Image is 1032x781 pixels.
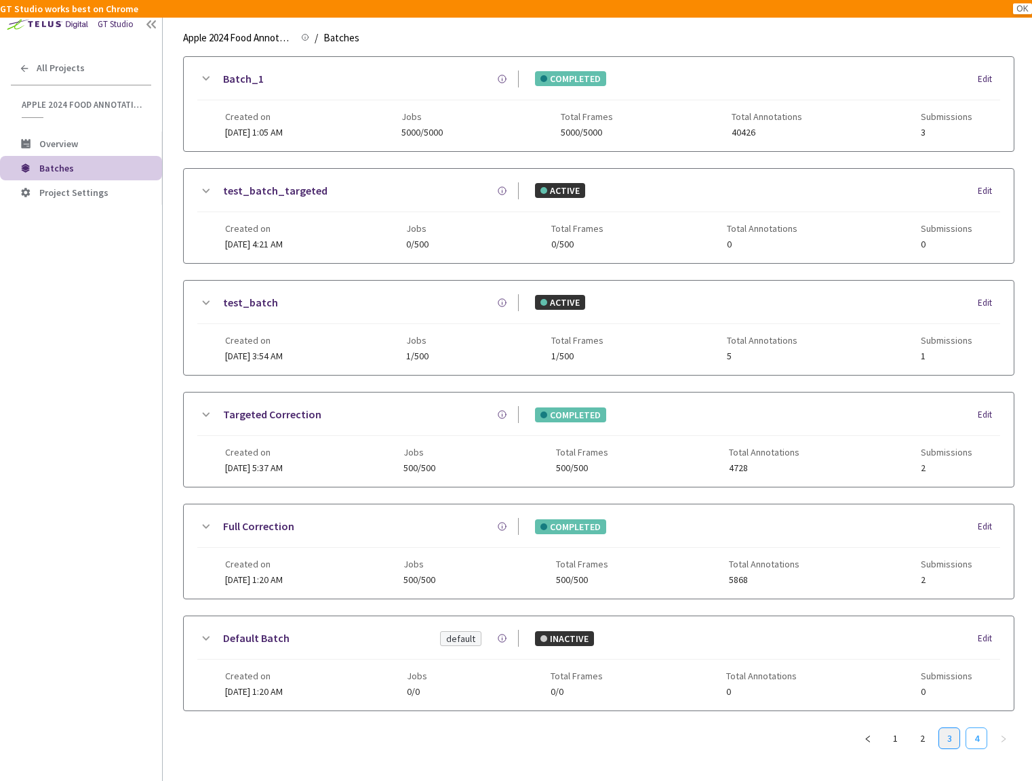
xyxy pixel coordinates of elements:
[921,687,972,697] span: 0
[225,462,283,474] span: [DATE] 5:37 AM
[921,670,972,681] span: Submissions
[225,574,283,586] span: [DATE] 1:20 AM
[884,727,906,749] li: 1
[921,335,972,346] span: Submissions
[732,127,802,138] span: 40426
[551,670,603,681] span: Total Frames
[939,728,959,748] a: 3
[407,687,427,697] span: 0/0
[225,223,283,234] span: Created on
[921,127,972,138] span: 3
[223,294,278,311] a: test_batch
[535,631,594,646] div: INACTIVE
[561,111,613,122] span: Total Frames
[729,559,799,569] span: Total Annotations
[223,71,264,87] a: Batch_1
[857,727,879,749] button: left
[921,239,972,249] span: 0
[225,238,283,250] span: [DATE] 4:21 AM
[315,30,318,46] li: /
[323,30,359,46] span: Batches
[556,559,608,569] span: Total Frames
[726,687,797,697] span: 0
[921,223,972,234] span: Submissions
[98,18,134,31] div: GT Studio
[535,295,585,310] div: ACTIVE
[39,186,108,199] span: Project Settings
[225,126,283,138] span: [DATE] 1:05 AM
[403,463,435,473] span: 500/500
[993,727,1014,749] li: Next Page
[556,575,608,585] span: 500/500
[225,111,283,122] span: Created on
[551,335,603,346] span: Total Frames
[406,351,429,361] span: 1/500
[556,463,608,473] span: 500/500
[225,670,283,681] span: Created on
[857,727,879,749] li: Previous Page
[999,735,1008,743] span: right
[535,183,585,198] div: ACTIVE
[911,727,933,749] li: 2
[727,335,797,346] span: Total Annotations
[184,616,1014,710] div: Default BatchdefaultINACTIVEEditCreated on[DATE] 1:20 AMJobs0/0Total Frames0/0Total Annotations0S...
[864,735,872,743] span: left
[885,728,905,748] a: 1
[535,519,606,534] div: COMPLETED
[561,127,613,138] span: 5000/5000
[223,406,321,423] a: Targeted Correction
[978,632,1000,645] div: Edit
[966,728,987,748] a: 4
[921,575,972,585] span: 2
[225,447,283,458] span: Created on
[729,575,799,585] span: 5868
[732,111,802,122] span: Total Annotations
[446,632,475,645] div: default
[1013,3,1032,14] button: OK
[535,407,606,422] div: COMPLETED
[921,447,972,458] span: Submissions
[223,182,328,199] a: test_batch_targeted
[535,71,606,86] div: COMPLETED
[729,447,799,458] span: Total Annotations
[938,727,960,749] li: 3
[225,335,283,346] span: Created on
[401,111,443,122] span: Jobs
[37,62,85,74] span: All Projects
[406,223,429,234] span: Jobs
[401,127,443,138] span: 5000/5000
[729,463,799,473] span: 4728
[551,687,603,697] span: 0/0
[551,351,603,361] span: 1/500
[912,728,932,748] a: 2
[39,138,78,150] span: Overview
[978,520,1000,534] div: Edit
[551,223,603,234] span: Total Frames
[223,630,290,647] a: Default Batch
[403,447,435,458] span: Jobs
[978,408,1000,422] div: Edit
[22,99,143,111] span: Apple 2024 Food Annotation Correction
[184,57,1014,151] div: Batch_1COMPLETEDEditCreated on[DATE] 1:05 AMJobs5000/5000Total Frames5000/5000Total Annotations40...
[407,670,427,681] span: Jobs
[921,351,972,361] span: 1
[921,111,972,122] span: Submissions
[727,223,797,234] span: Total Annotations
[184,281,1014,375] div: test_batchACTIVEEditCreated on[DATE] 3:54 AMJobs1/500Total Frames1/500Total Annotations5Submissions1
[184,393,1014,487] div: Targeted CorrectionCOMPLETEDEditCreated on[DATE] 5:37 AMJobs500/500Total Frames500/500Total Annot...
[184,504,1014,599] div: Full CorrectionCOMPLETEDEditCreated on[DATE] 1:20 AMJobs500/500Total Frames500/500Total Annotatio...
[993,727,1014,749] button: right
[727,351,797,361] span: 5
[556,447,608,458] span: Total Frames
[727,239,797,249] span: 0
[966,727,987,749] li: 4
[406,335,429,346] span: Jobs
[223,518,294,535] a: Full Correction
[921,463,972,473] span: 2
[225,350,283,362] span: [DATE] 3:54 AM
[39,162,74,174] span: Batches
[184,169,1014,263] div: test_batch_targetedACTIVEEditCreated on[DATE] 4:21 AMJobs0/500Total Frames0/500Total Annotations0...
[921,559,972,569] span: Submissions
[225,559,283,569] span: Created on
[978,73,1000,86] div: Edit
